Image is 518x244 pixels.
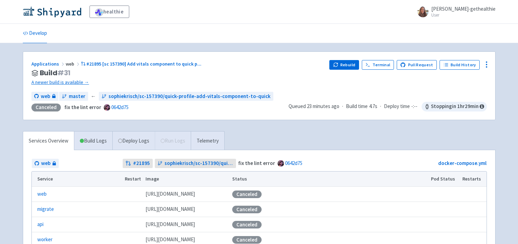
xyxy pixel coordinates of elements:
span: web [41,159,50,167]
a: 0642d75 [285,160,302,166]
th: Service [32,172,123,187]
span: [DOMAIN_NAME][URL] [145,236,195,244]
a: #21895 [123,159,153,168]
a: A newer build is available → [31,78,324,86]
a: Build Logs [74,131,112,150]
span: master [69,92,85,100]
span: #21895 [sc 157390] Add vitals component to quick p ... [86,61,201,67]
th: Status [230,172,428,187]
span: [DOMAIN_NAME][URL] [145,221,195,228]
button: Rebuild [329,60,359,70]
div: Canceled [232,236,262,244]
span: 4.7s [369,103,377,110]
a: healthie [90,6,129,18]
a: Build History [440,60,480,70]
strong: # 21895 [133,159,150,167]
a: sophiekrisch/sc-157390/quick-profile-add-vitals-component-to-quick [155,159,236,168]
th: Pod Status [428,172,460,187]
span: Stopping in 1 hr 29 min [422,102,487,111]
img: Shipyard logo [23,6,81,17]
a: api [37,221,44,228]
a: Services Overview [23,131,74,150]
span: -:-- [411,103,417,110]
div: Canceled [31,104,61,111]
th: Restart [123,172,143,187]
a: worker [37,236,53,244]
a: docker-compose.yml [438,160,487,166]
span: Build time [346,103,368,110]
div: Canceled [232,206,262,213]
span: sophiekrisch/sc-157390/quick-profile-add-vitals-component-to-quick [164,159,233,167]
span: # 31 [57,68,71,78]
div: Canceled [232,191,262,198]
span: ← [91,92,96,100]
a: sophiekrisch/sc-157390/quick-profile-add-vitals-component-to-quick [99,92,273,101]
a: [PERSON_NAME]-gethealthie User [413,6,496,17]
a: master [59,92,88,101]
span: Deploy time [384,103,410,110]
span: sophiekrisch/sc-157390/quick-profile-add-vitals-component-to-quick [109,92,271,100]
span: Build [40,69,71,77]
a: #21895 [sc 157390] Add vitals component to quick p... [81,61,203,67]
span: [PERSON_NAME]-gethealthie [431,6,496,12]
th: Image [143,172,230,187]
a: Terminal [362,60,394,70]
span: web [66,61,81,67]
span: web [41,92,50,100]
small: User [431,13,496,17]
a: web [31,92,58,101]
a: Develop [23,24,47,43]
div: Canceled [232,221,262,228]
div: · · [289,102,487,111]
a: Pull Request [397,60,437,70]
a: Deploy Logs [112,131,155,150]
strong: fix the lint error [64,104,101,110]
a: Telemetry [191,131,224,150]
span: [DOMAIN_NAME][URL] [145,190,195,198]
span: Queued [289,103,339,109]
span: [DOMAIN_NAME][URL] [145,205,195,213]
th: Restarts [460,172,486,187]
strong: fix the lint error [238,160,275,166]
a: web [32,159,59,168]
a: 0642d75 [111,104,129,110]
a: Applications [31,61,66,67]
time: 23 minutes ago [307,103,339,109]
a: migrate [37,205,54,213]
a: web [37,190,47,198]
